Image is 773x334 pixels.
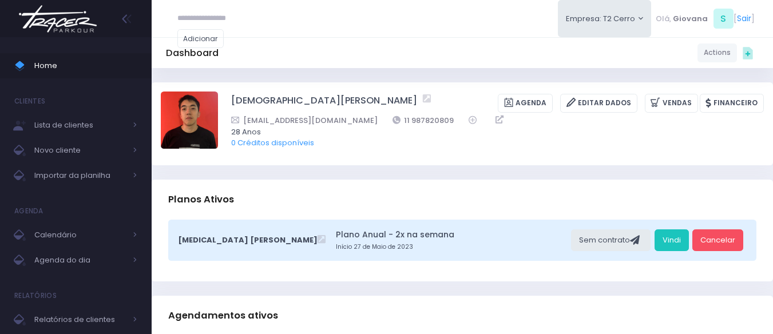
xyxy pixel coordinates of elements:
[34,58,137,73] span: Home
[393,114,454,126] a: 11 987820809
[177,29,224,48] a: Adicionar
[168,183,234,216] h3: Planos Ativos
[14,90,45,113] h4: Clientes
[336,229,568,241] a: Plano Anual - 2x na semana
[34,228,126,242] span: Calendário
[336,242,568,252] small: Início 27 de Maio de 2023
[34,312,126,327] span: Relatórios de clientes
[166,47,219,59] h5: Dashboard
[673,13,708,25] span: Giovana
[656,13,671,25] span: Olá,
[231,126,749,138] span: 28 Anos
[34,253,126,268] span: Agenda do dia
[168,299,278,332] h3: Agendamentos ativos
[34,118,126,133] span: Lista de clientes
[231,137,314,148] a: 0 Créditos disponíveis
[231,114,378,126] a: [EMAIL_ADDRESS][DOMAIN_NAME]
[34,143,126,158] span: Novo cliente
[692,229,743,251] a: Cancelar
[571,229,651,251] div: Sem contrato
[14,200,43,222] h4: Agenda
[161,92,218,149] img: Christian Chang Thomaz
[34,168,126,183] span: Importar da planilha
[231,94,417,113] a: [DEMOGRAPHIC_DATA][PERSON_NAME]
[645,94,698,113] a: Vendas
[713,9,734,29] span: S
[560,94,637,113] a: Editar Dados
[737,42,759,63] div: Quick actions
[178,234,318,246] span: [MEDICAL_DATA] [PERSON_NAME]
[161,92,218,152] label: Alterar foto de perfil
[737,13,751,25] a: Sair
[651,6,759,31] div: [ ]
[655,229,689,251] a: Vindi
[700,94,764,113] a: Financeiro
[498,94,553,113] a: Agenda
[697,43,737,62] a: Actions
[14,284,57,307] h4: Relatórios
